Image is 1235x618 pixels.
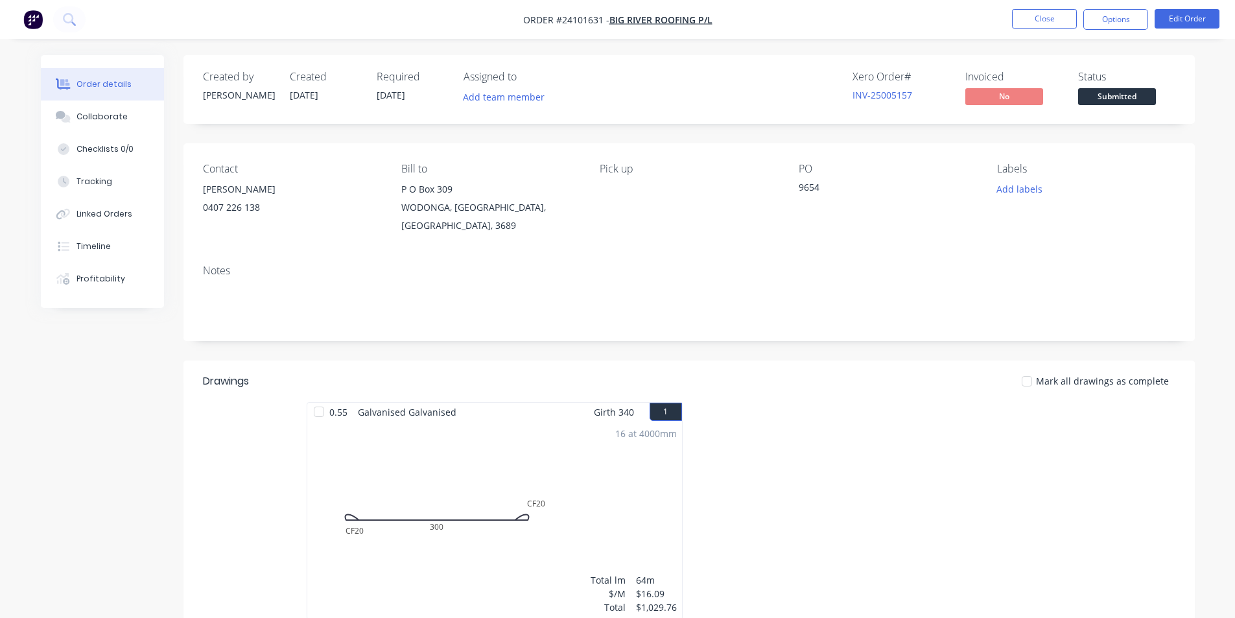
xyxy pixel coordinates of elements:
[353,403,462,422] span: Galvanised Galvanised
[401,163,579,175] div: Bill to
[41,165,164,198] button: Tracking
[41,133,164,165] button: Checklists 0/0
[377,89,405,101] span: [DATE]
[965,88,1043,104] span: No
[456,88,551,106] button: Add team member
[650,403,682,421] button: 1
[401,180,579,198] div: P O Box 309
[591,587,626,600] div: $/M
[1155,9,1219,29] button: Edit Order
[799,180,961,198] div: 9654
[41,101,164,133] button: Collaborate
[853,71,950,83] div: Xero Order #
[965,71,1063,83] div: Invoiced
[1083,9,1148,30] button: Options
[615,427,677,440] div: 16 at 4000mm
[591,573,626,587] div: Total lm
[23,10,43,29] img: Factory
[591,600,626,614] div: Total
[523,14,609,26] span: Order #24101631 -
[76,143,134,155] div: Checklists 0/0
[76,78,132,90] div: Order details
[203,180,381,198] div: [PERSON_NAME]
[401,180,579,235] div: P O Box 309WODONGA, [GEOGRAPHIC_DATA], [GEOGRAPHIC_DATA], 3689
[377,71,448,83] div: Required
[636,587,677,600] div: $16.09
[636,600,677,614] div: $1,029.76
[464,88,552,106] button: Add team member
[76,208,132,220] div: Linked Orders
[290,71,361,83] div: Created
[203,163,381,175] div: Contact
[853,89,912,101] a: INV-25005157
[203,374,249,389] div: Drawings
[1078,71,1175,83] div: Status
[1012,9,1077,29] button: Close
[401,198,579,235] div: WODONGA, [GEOGRAPHIC_DATA], [GEOGRAPHIC_DATA], 3689
[799,163,976,175] div: PO
[203,265,1175,277] div: Notes
[76,241,111,252] div: Timeline
[636,573,677,587] div: 64m
[41,230,164,263] button: Timeline
[76,111,128,123] div: Collaborate
[609,14,712,26] a: Big River Roofing P/L
[41,263,164,295] button: Profitability
[76,273,125,285] div: Profitability
[600,163,777,175] div: Pick up
[1078,88,1156,108] button: Submitted
[203,88,274,102] div: [PERSON_NAME]
[594,403,634,422] span: Girth 340
[290,89,318,101] span: [DATE]
[41,198,164,230] button: Linked Orders
[41,68,164,101] button: Order details
[990,180,1050,198] button: Add labels
[1036,374,1169,388] span: Mark all drawings as complete
[1078,88,1156,104] span: Submitted
[324,403,353,422] span: 0.55
[464,71,593,83] div: Assigned to
[203,180,381,222] div: [PERSON_NAME]0407 226 138
[76,176,112,187] div: Tracking
[203,71,274,83] div: Created by
[997,163,1175,175] div: Labels
[203,198,381,217] div: 0407 226 138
